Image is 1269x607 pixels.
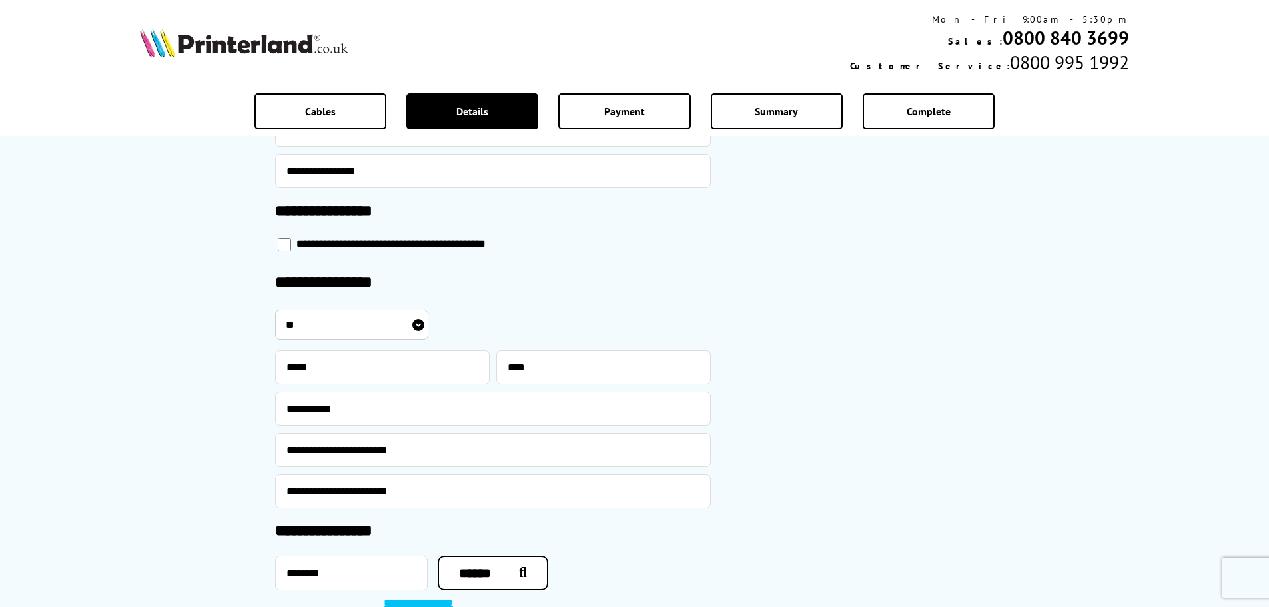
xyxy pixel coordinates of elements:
a: 0800 840 3699 [1003,25,1129,50]
span: Sales: [948,35,1003,47]
div: Mon - Fri 9:00am - 5:30pm [850,13,1129,25]
span: Details [456,105,488,118]
span: Customer Service: [850,60,1010,72]
img: Printerland Logo [140,28,348,57]
span: Summary [755,105,798,118]
span: Cables [305,105,336,118]
span: 0800 995 1992 [1010,50,1129,75]
span: Complete [907,105,951,118]
span: Payment [604,105,645,118]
